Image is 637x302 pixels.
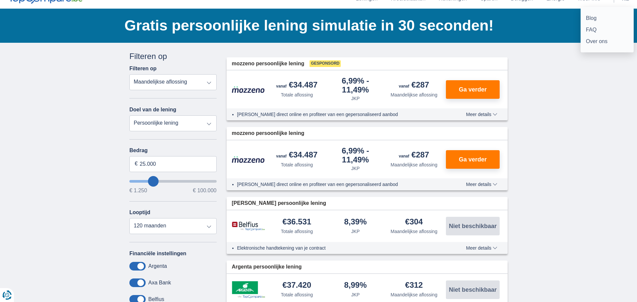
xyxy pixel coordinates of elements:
div: €312 [405,281,423,290]
img: product.pl.alt Argenta [232,281,265,298]
span: € 1.250 [129,188,147,193]
label: Financiële instellingen [129,251,186,257]
div: Filteren op [129,51,217,62]
div: JKP [351,291,360,298]
div: Maandelijkse aflossing [390,91,437,98]
button: Niet beschikbaar [446,217,500,235]
div: €36.531 [282,218,311,227]
span: Ga verder [459,87,487,92]
div: JKP [351,228,360,235]
a: FAQ [583,24,631,35]
span: [PERSON_NAME] persoonlijke lening [232,200,326,207]
label: Filteren op [129,66,157,72]
div: €287 [399,81,429,90]
span: mozzeno persoonlijke lening [232,130,305,137]
label: Argenta [148,263,167,269]
button: Meer details [461,245,502,251]
span: Meer details [466,246,497,250]
label: Doel van de lening [129,107,176,113]
label: Bedrag [129,148,217,153]
img: product.pl.alt Mozzeno [232,86,265,93]
label: Axa Bank [148,280,171,286]
span: Ga verder [459,156,487,162]
div: €34.487 [276,151,318,160]
li: Elektronische handtekening van je contract [237,245,442,251]
div: Totale aflossing [281,91,313,98]
h1: Gratis persoonlijke lening simulatie in 30 seconden! [124,15,508,36]
a: Over ons [583,35,631,47]
input: wantToBorrow [129,180,217,183]
div: €37.420 [282,281,311,290]
div: JKP [351,95,360,102]
span: Meer details [466,112,497,117]
button: Ga verder [446,150,500,169]
span: Niet beschikbaar [449,223,497,229]
a: Blog [583,12,631,24]
img: product.pl.alt Mozzeno [232,156,265,163]
span: € 100.000 [193,188,216,193]
div: 8,99% [344,281,367,290]
button: Ga verder [446,80,500,99]
div: €34.487 [276,81,318,90]
span: € [135,160,138,168]
li: [PERSON_NAME] direct online en profiteer van een gepersonaliseerd aanbod [237,181,442,188]
button: Meer details [461,182,502,187]
li: [PERSON_NAME] direct online en profiteer van een gepersonaliseerd aanbod [237,111,442,118]
span: Argenta persoonlijke lening [232,263,302,271]
div: Maandelijkse aflossing [390,228,437,235]
div: 8,39% [344,218,367,227]
span: Niet beschikbaar [449,287,497,293]
div: Totale aflossing [281,228,313,235]
div: 6,99% [329,147,382,164]
button: Niet beschikbaar [446,280,500,299]
div: Maandelijkse aflossing [390,161,437,168]
div: Totale aflossing [281,161,313,168]
div: Maandelijkse aflossing [390,291,437,298]
span: Gesponsord [310,60,341,67]
span: mozzeno persoonlijke lening [232,60,305,68]
div: JKP [351,165,360,172]
div: €304 [405,218,423,227]
span: Meer details [466,182,497,187]
div: €287 [399,151,429,160]
img: product.pl.alt Belfius [232,221,265,231]
div: Totale aflossing [281,291,313,298]
button: Meer details [461,112,502,117]
div: 6,99% [329,77,382,94]
label: Looptijd [129,210,150,215]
